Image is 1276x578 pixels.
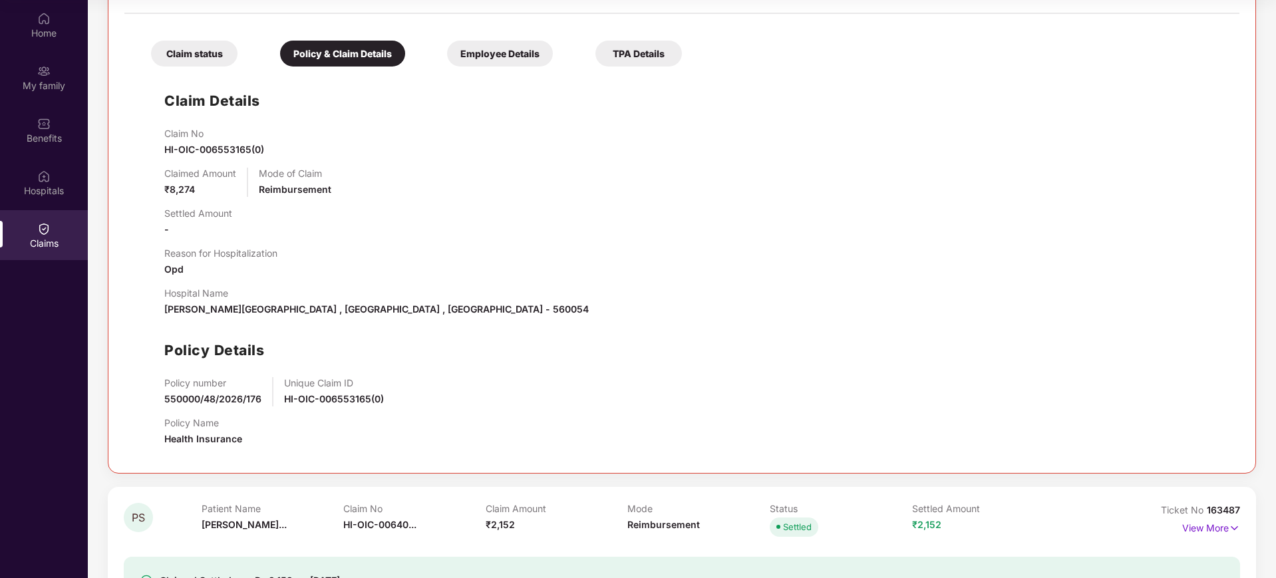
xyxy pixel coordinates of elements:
[164,208,232,219] p: Settled Amount
[164,168,236,179] p: Claimed Amount
[164,303,589,315] span: [PERSON_NAME][GEOGRAPHIC_DATA] , [GEOGRAPHIC_DATA] , [GEOGRAPHIC_DATA] - 560054
[259,168,331,179] p: Mode of Claim
[164,128,264,139] p: Claim No
[627,519,700,530] span: Reimbursement
[280,41,405,67] div: Policy & Claim Details
[37,12,51,25] img: svg+xml;base64,PHN2ZyBpZD0iSG9tZSIgeG1sbnM9Imh0dHA6Ly93d3cudzMub3JnLzIwMDAvc3ZnIiB3aWR0aD0iMjAiIG...
[164,184,195,195] span: ₹8,274
[37,117,51,130] img: svg+xml;base64,PHN2ZyBpZD0iQmVuZWZpdHMiIHhtbG5zPSJodHRwOi8vd3d3LnczLm9yZy8yMDAwL3N2ZyIgd2lkdGg9Ij...
[164,223,169,235] span: -
[164,339,264,361] h1: Policy Details
[1229,521,1240,535] img: svg+xml;base64,PHN2ZyB4bWxucz0iaHR0cDovL3d3dy53My5vcmcvMjAwMC9zdmciIHdpZHRoPSIxNyIgaGVpZ2h0PSIxNy...
[164,377,261,388] p: Policy number
[164,144,264,155] span: HI-OIC-006553165(0)
[486,503,628,514] p: Claim Amount
[770,503,912,514] p: Status
[164,417,242,428] p: Policy Name
[595,41,682,67] div: TPA Details
[259,184,331,195] span: Reimbursement
[164,263,184,275] span: Opd
[912,503,1054,514] p: Settled Amount
[164,90,260,112] h1: Claim Details
[164,247,277,259] p: Reason for Hospitalization
[343,503,486,514] p: Claim No
[1182,517,1240,535] p: View More
[1207,504,1240,515] span: 163487
[164,433,242,444] span: Health Insurance
[447,41,553,67] div: Employee Details
[37,222,51,235] img: svg+xml;base64,PHN2ZyBpZD0iQ2xhaW0iIHhtbG5zPSJodHRwOi8vd3d3LnczLm9yZy8yMDAwL3N2ZyIgd2lkdGg9IjIwIi...
[132,512,145,523] span: PS
[486,519,515,530] span: ₹2,152
[1161,504,1207,515] span: Ticket No
[912,519,941,530] span: ₹2,152
[284,377,384,388] p: Unique Claim ID
[151,41,238,67] div: Claim status
[202,519,287,530] span: [PERSON_NAME]...
[284,393,384,404] span: HI-OIC-006553165(0)
[343,519,416,530] span: HI-OIC-00640...
[202,503,344,514] p: Patient Name
[164,393,261,404] span: 550000/48/2026/176
[627,503,770,514] p: Mode
[164,287,589,299] p: Hospital Name
[37,65,51,78] img: svg+xml;base64,PHN2ZyB3aWR0aD0iMjAiIGhlaWdodD0iMjAiIHZpZXdCb3g9IjAgMCAyMCAyMCIgZmlsbD0ibm9uZSIgeG...
[37,170,51,183] img: svg+xml;base64,PHN2ZyBpZD0iSG9zcGl0YWxzIiB4bWxucz0iaHR0cDovL3d3dy53My5vcmcvMjAwMC9zdmciIHdpZHRoPS...
[783,520,812,533] div: Settled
